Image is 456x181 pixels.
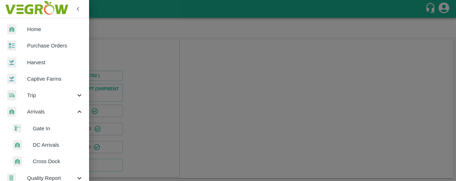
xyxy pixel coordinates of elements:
span: Captive Farms [27,75,83,83]
span: Home [27,25,83,33]
img: harvest [7,74,16,84]
a: whArrivalDC Arrivals [6,137,89,153]
span: Harvest [27,59,83,66]
img: gatein [13,124,21,133]
img: reciept [7,41,16,51]
span: DC Arrivals [33,141,83,149]
img: whArrival [7,24,16,35]
span: Trip [27,91,76,99]
a: gateinGate In [6,120,89,137]
img: whArrival [13,140,22,150]
img: delivery [7,90,16,101]
span: Cross Dock [33,157,83,165]
img: whArrival [13,156,22,167]
img: harvest [7,57,16,68]
span: Purchase Orders [27,42,83,50]
a: whArrivalCross Dock [6,153,89,170]
span: Arrivals [27,108,76,116]
img: whArrival [7,107,16,117]
span: Gate In [33,125,83,132]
